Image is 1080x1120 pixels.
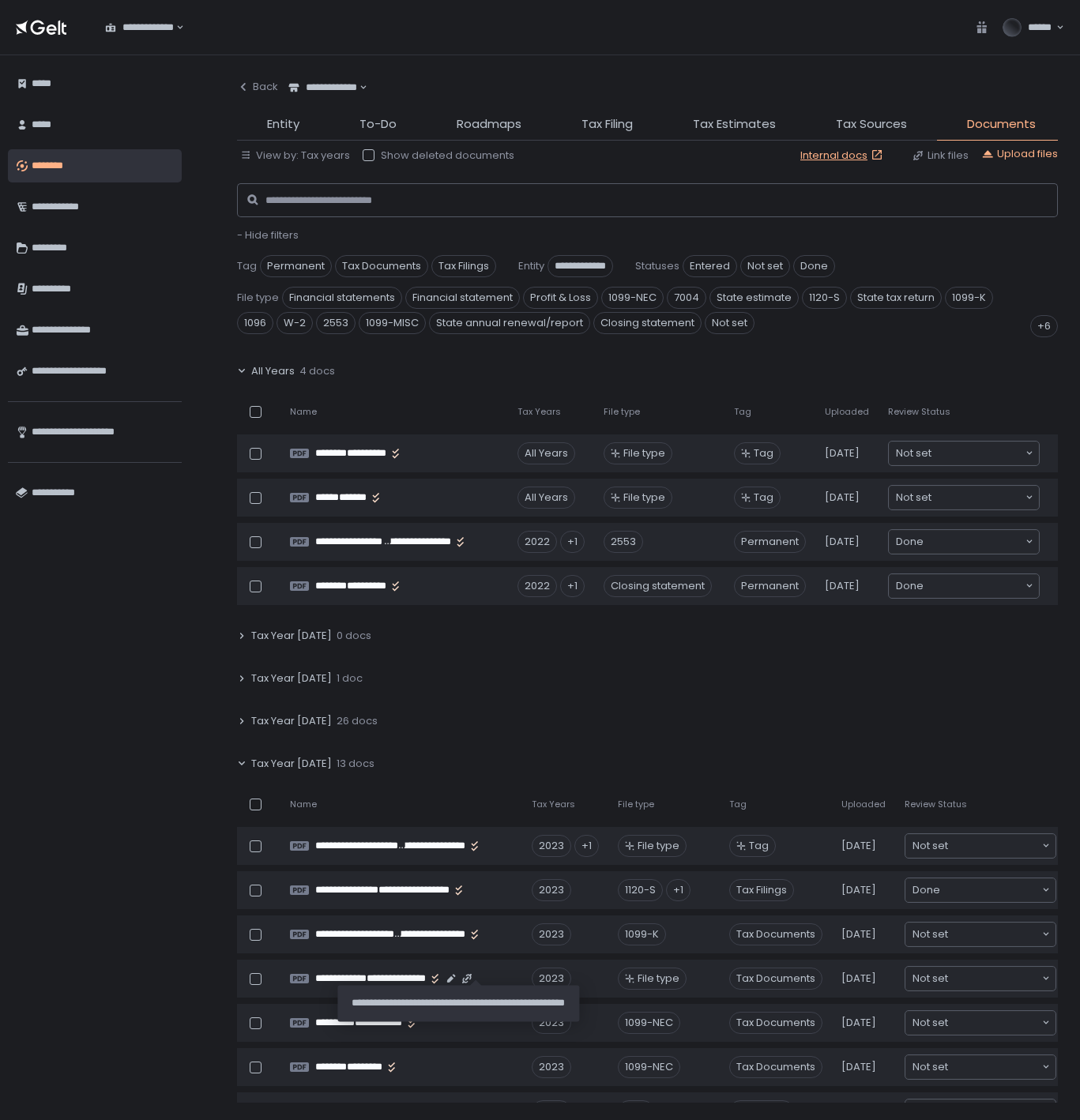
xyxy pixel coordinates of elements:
span: Not set [913,926,948,942]
div: 1099-NEC [618,1012,680,1034]
span: 4 docs [299,364,335,378]
span: [DATE] [841,972,876,986]
span: 1120-S [802,287,847,309]
input: Search for option [174,20,175,36]
div: Search for option [889,486,1039,509]
span: 1096 [237,312,273,334]
span: Tax Year [DATE] [251,757,332,771]
input: Search for option [940,882,1040,898]
div: +6 [1030,315,1058,337]
span: [DATE] [825,490,860,505]
input: Search for option [931,445,1024,461]
span: Name [290,406,317,418]
span: All Years [251,364,295,378]
span: Tax Estimates [693,115,776,133]
span: Not set [913,838,948,854]
div: 2023 [532,968,571,990]
span: Done [793,255,835,277]
span: Entity [267,115,299,133]
span: Tax Year [DATE] [251,714,332,728]
span: Tax Documents [729,1012,822,1034]
span: State tax return [850,287,942,309]
span: Not set [913,971,948,987]
div: +1 [574,835,599,857]
div: Search for option [905,834,1056,858]
input: Search for option [948,838,1040,854]
span: File type [623,446,665,460]
span: Tag [734,406,751,418]
button: Upload files [981,147,1058,161]
div: Search for option [889,530,1039,554]
span: [DATE] [841,839,876,853]
input: Search for option [948,1015,1040,1031]
span: Tax Filings [431,255,496,277]
span: [DATE] [825,579,860,593]
span: Tag [237,259,257,273]
span: Not set [896,445,931,461]
span: Permanent [260,255,332,277]
span: State estimate [709,287,799,309]
span: [DATE] [841,883,876,897]
div: 1120-S [618,879,663,901]
span: To-Do [359,115,397,133]
span: Tag [729,799,747,810]
span: W-2 [277,312,313,334]
span: Tax Year [DATE] [251,671,332,686]
span: File type [237,291,279,305]
div: 1099-NEC [618,1056,680,1078]
span: Tax Years [517,406,561,418]
span: 1099-NEC [601,287,664,309]
div: 2023 [532,1012,571,1034]
span: File type [618,799,654,810]
button: View by: Tax years [240,148,350,163]
div: Search for option [889,442,1039,465]
div: 2553 [604,531,643,553]
div: 2023 [532,835,571,857]
span: 1099-K [945,287,993,309]
div: All Years [517,487,575,509]
span: Permanent [734,531,806,553]
button: - Hide filters [237,228,299,242]
div: +1 [560,575,585,597]
div: 2023 [532,923,571,945]
div: Search for option [905,878,1056,902]
span: [DATE] [841,1060,876,1074]
span: Review Status [905,799,967,810]
span: Entered [683,255,737,277]
span: 2553 [316,312,356,334]
span: [DATE] [841,1016,876,1030]
span: Not set [896,490,931,506]
span: 26 docs [337,714,378,728]
span: Financial statements [282,287,402,309]
span: Profit & Loss [523,287,598,309]
div: Closing statement [604,575,712,597]
input: Search for option [948,971,1040,987]
span: Entity [518,259,544,273]
div: +1 [560,531,585,553]
span: Tax Filings [729,879,794,901]
div: Search for option [905,1011,1056,1035]
div: Search for option [905,923,1056,946]
span: Not set [740,255,790,277]
span: State annual renewal/report [429,312,590,334]
span: Tax Documents [729,968,822,990]
span: File type [604,406,640,418]
span: Tax Documents [729,923,822,945]
span: 1 doc [337,671,363,686]
input: Search for option [357,80,358,96]
div: Search for option [905,967,1056,990]
span: 0 docs [337,629,371,643]
div: +1 [666,879,691,901]
span: [DATE] [825,535,860,549]
button: Link files [912,148,969,163]
span: Uploaded [825,406,869,418]
span: Permanent [734,575,806,597]
span: Done [913,882,940,898]
span: Done [896,534,924,550]
span: File type [638,972,679,986]
div: Search for option [95,11,184,44]
span: File type [638,839,679,853]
